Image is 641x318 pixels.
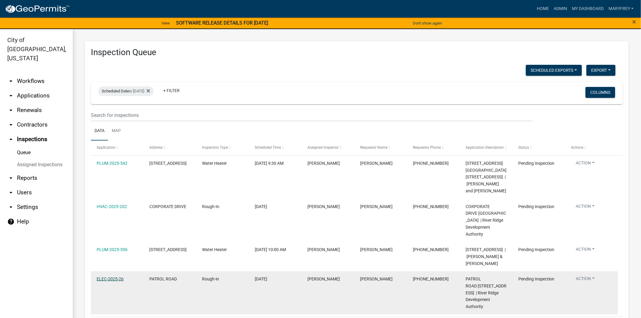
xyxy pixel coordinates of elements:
input: Search for inspections [91,109,533,121]
span: Brian Smith [360,204,393,209]
button: Columns [586,87,615,98]
datatable-header-cell: Address [144,141,196,155]
span: 502-413-5402 [413,204,449,209]
a: Home [534,3,551,15]
button: Action [571,203,599,212]
i: arrow_drop_down [7,204,15,211]
i: arrow_drop_down [7,107,15,114]
a: Admin [551,3,570,15]
a: PLUM-2025-556 [97,247,128,252]
span: 502-702-3047 [413,277,449,281]
button: Action [571,160,599,169]
strong: SOFTWARE RELEASE DETAILS FOR [DATE] [176,20,268,26]
span: CORPORATE DRIVE [149,204,186,209]
div: is [DATE] [98,86,154,96]
div: [DATE] [255,276,296,283]
a: ELEC-2025-26 [97,277,124,281]
datatable-header-cell: Inspection Type [196,141,249,155]
span: Inspection Type [202,145,228,150]
span: Pending Inspection [518,277,554,281]
span: JOYCE LILLY [360,247,393,252]
button: Don't show again [410,18,444,28]
i: arrow_drop_down [7,121,15,128]
button: Close [633,18,636,25]
span: × [633,18,636,26]
span: 502-741-6760 [413,247,449,252]
a: + Filter [158,85,184,96]
span: Rough-In [202,204,219,209]
span: 812-557-3306 [413,161,449,166]
i: arrow_drop_down [7,189,15,196]
button: Action [571,246,599,255]
span: Assigned Inspector [307,145,339,150]
span: 1813 LONG STREET [149,247,187,252]
h3: Inspection Queue [91,47,623,58]
span: Water Heater [202,161,227,166]
i: arrow_drop_down [7,92,15,99]
span: 5608 BUCKTHORNE DR 5608 Buckthorne Drive | Thorpe Raymond and Mary [466,161,506,193]
span: Harold Satterly [360,277,393,281]
button: Action [571,276,599,284]
span: Address [149,145,163,150]
button: Scheduled Exports [526,65,582,76]
a: MaryFrey [606,3,636,15]
span: RAYMOND THORPE [360,161,393,166]
datatable-header-cell: Requestor Name [354,141,407,155]
span: Requestor Phone [413,145,441,150]
span: CORPORATE DRIVE 400 Corporate Drive | River Ridge Development Authority [466,204,506,237]
span: Jeremy Ramsey [307,247,340,252]
datatable-header-cell: Scheduled Time [249,141,302,155]
div: [DATE] 9:30 AM [255,160,296,167]
span: PATROL ROAD 1140 Patrol Road | River Ridge Development Authority [466,277,506,309]
span: Scheduled Date [102,89,129,93]
datatable-header-cell: Assigned Inspector [302,141,354,155]
span: Jeremy Ramsey [307,204,340,209]
span: Water Heater [202,247,227,252]
span: Actions [571,145,583,150]
a: View [159,18,172,28]
span: Scheduled Time [255,145,281,150]
span: Pending Inspection [518,204,554,209]
span: Application [97,145,115,150]
datatable-header-cell: Requestor Phone [407,141,460,155]
a: My Dashboard [570,3,606,15]
i: arrow_drop_up [7,136,15,143]
span: Pending Inspection [518,161,554,166]
span: Status [518,145,529,150]
span: Application Description [466,145,504,150]
a: PLUM-2025-542 [97,161,128,166]
datatable-header-cell: Actions [565,141,618,155]
button: Export [586,65,616,76]
a: HVAC-2025-202 [97,204,127,209]
datatable-header-cell: Status [513,141,565,155]
span: PATROL ROAD [149,277,177,281]
span: Rough-in [202,277,219,281]
span: 1813 LONG STREET | Lilly Anthony D & Joyce H [466,247,506,266]
div: [DATE] [255,203,296,210]
span: Requestor Name [360,145,387,150]
span: Jeremy Ramsey [307,161,340,166]
span: Harold Satterly [307,277,340,281]
i: arrow_drop_down [7,174,15,182]
datatable-header-cell: Application [91,141,144,155]
span: Pending Inspection [518,247,554,252]
span: 5608 BUCKTHORNE DR [149,161,187,166]
a: Data [91,121,108,141]
datatable-header-cell: Application Description [460,141,513,155]
i: help [7,218,15,225]
div: [DATE] 10:00 AM [255,246,296,253]
i: arrow_drop_down [7,78,15,85]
